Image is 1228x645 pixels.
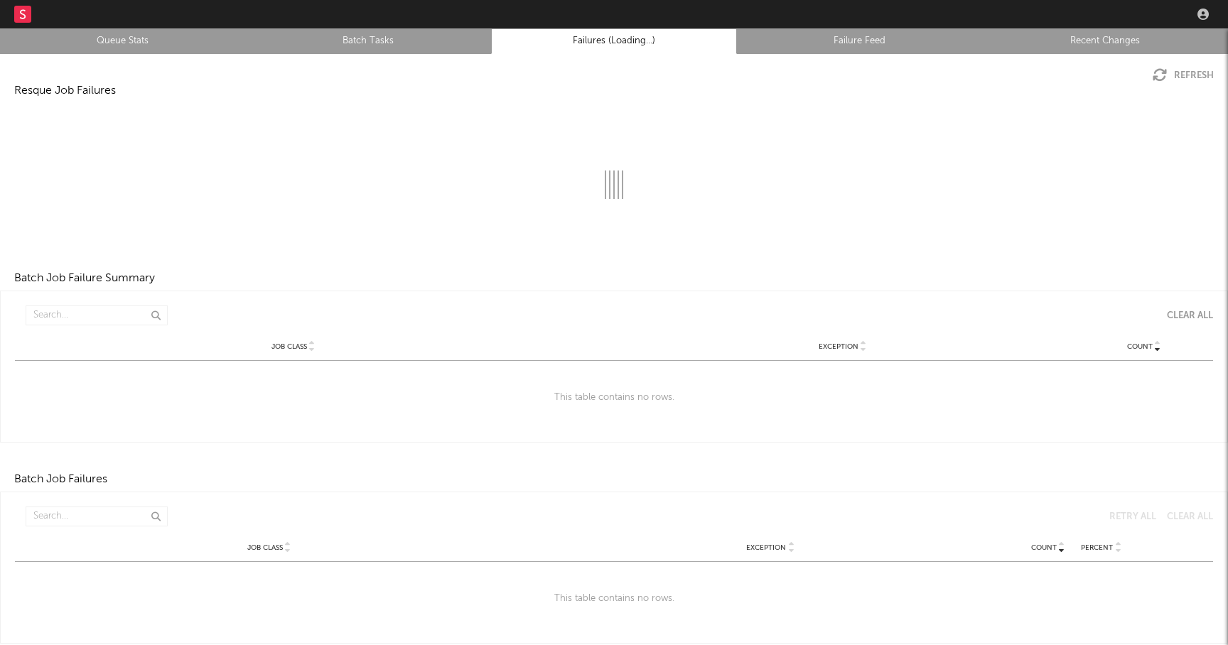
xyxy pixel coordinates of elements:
[1156,311,1213,320] button: Clear All
[819,342,858,351] span: Exception
[15,562,1213,636] div: This table contains no rows.
[746,543,786,552] span: Exception
[1127,342,1153,351] span: Count
[26,305,168,325] input: Search...
[271,342,307,351] span: Job Class
[990,33,1220,50] a: Recent Changes
[14,471,107,488] div: Batch Job Failures
[247,543,283,552] span: Job Class
[14,82,116,99] div: Resque Job Failures
[1167,311,1213,320] div: Clear All
[1153,68,1214,82] button: Refresh
[8,33,238,50] a: Queue Stats
[1109,512,1156,521] div: Retry All
[1156,512,1213,521] button: Clear All
[499,33,729,50] a: Failures (Loading...)
[26,506,168,526] input: Search...
[1031,543,1057,552] span: Count
[254,33,484,50] a: Batch Tasks
[745,33,975,50] a: Failure Feed
[1167,512,1213,521] div: Clear All
[14,270,155,287] div: Batch Job Failure Summary
[15,361,1213,435] div: This table contains no rows.
[1099,512,1156,521] button: Retry All
[1081,543,1113,552] span: Percent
